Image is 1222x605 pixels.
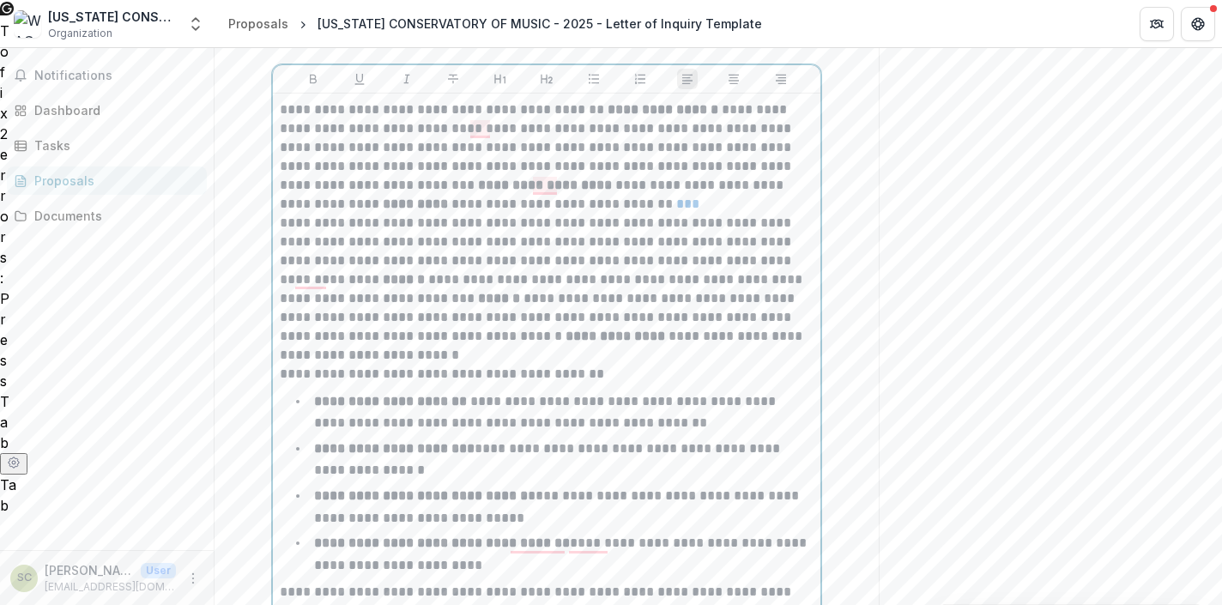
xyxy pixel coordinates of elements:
div: Shawn Crosby [17,572,32,584]
p: [EMAIL_ADDRESS][DOMAIN_NAME] [45,579,176,595]
button: More [183,568,203,589]
p: User [141,563,176,578]
p: [PERSON_NAME] [45,561,134,579]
